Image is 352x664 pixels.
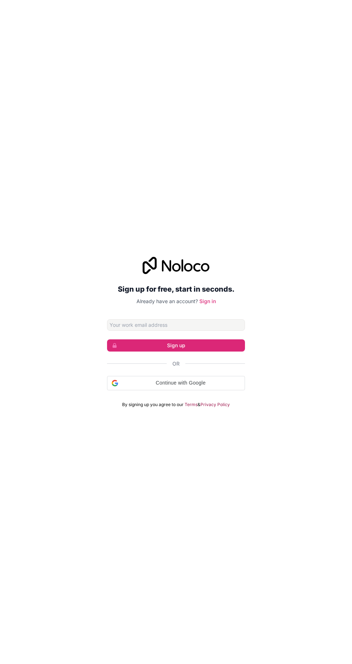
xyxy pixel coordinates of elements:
[107,319,245,331] input: Email address
[200,402,230,408] a: Privacy Policy
[198,402,200,408] span: &
[199,298,216,304] a: Sign in
[136,298,198,304] span: Already have an account?
[172,360,180,367] span: Or
[122,402,184,408] span: By signing up you agree to our
[107,339,245,352] button: Sign up
[107,376,245,390] div: Continue with Google
[107,283,245,296] h2: Sign up for free, start in seconds.
[185,402,198,408] a: Terms
[121,379,240,387] span: Continue with Google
